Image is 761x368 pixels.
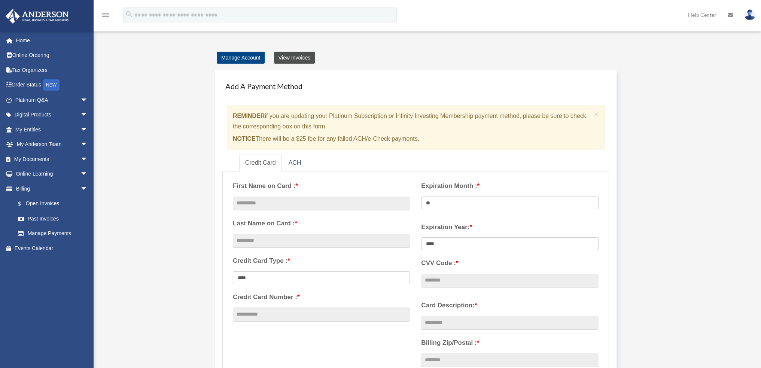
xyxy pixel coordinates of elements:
[5,167,99,182] a: Online Learningarrow_drop_down
[594,110,599,118] span: ×
[5,92,99,107] a: Platinum Q&Aarrow_drop_down
[222,78,609,94] h4: Add A Payment Method
[421,222,598,233] label: Expiration Year:
[283,155,307,171] a: ACH
[421,258,598,269] label: CVV Code :
[227,105,605,150] div: if you are updating your Platinum Subscription or Infinity Investing Membership payment method, p...
[274,52,315,64] a: View Invoices
[22,199,26,209] span: $
[10,226,95,241] a: Manage Payments
[233,136,255,142] strong: NOTICE
[217,52,265,64] a: Manage Account
[101,13,110,19] a: menu
[80,152,95,167] span: arrow_drop_down
[744,9,755,20] img: User Pic
[233,134,591,144] p: There will be a $25 fee for any failed ACH/e-Check payments.
[233,255,410,267] label: Credit Card Type :
[5,122,99,137] a: My Entitiesarrow_drop_down
[421,300,598,311] label: Card Description:
[80,92,95,108] span: arrow_drop_down
[3,9,71,24] img: Anderson Advisors Platinum Portal
[5,33,99,48] a: Home
[5,77,99,93] a: Order StatusNEW
[233,180,410,192] label: First Name on Card :
[10,196,99,212] a: $Open Invoices
[80,122,95,137] span: arrow_drop_down
[80,181,95,197] span: arrow_drop_down
[43,79,60,91] div: NEW
[80,107,95,123] span: arrow_drop_down
[80,137,95,152] span: arrow_drop_down
[5,181,99,196] a: Billingarrow_drop_down
[80,167,95,182] span: arrow_drop_down
[421,180,598,192] label: Expiration Month :
[5,48,99,63] a: Online Ordering
[5,63,99,77] a: Tax Organizers
[239,155,282,171] a: Credit Card
[5,137,99,152] a: My Anderson Teamarrow_drop_down
[233,113,265,119] strong: REMINDER
[101,10,110,19] i: menu
[421,337,598,349] label: Billing Zip/Postal :
[10,211,99,226] a: Past Invoices
[125,10,133,18] i: search
[5,107,99,122] a: Digital Productsarrow_drop_down
[233,292,410,303] label: Credit Card Number :
[594,110,599,118] button: Close
[5,241,99,256] a: Events Calendar
[233,218,410,229] label: Last Name on Card :
[5,152,99,167] a: My Documentsarrow_drop_down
